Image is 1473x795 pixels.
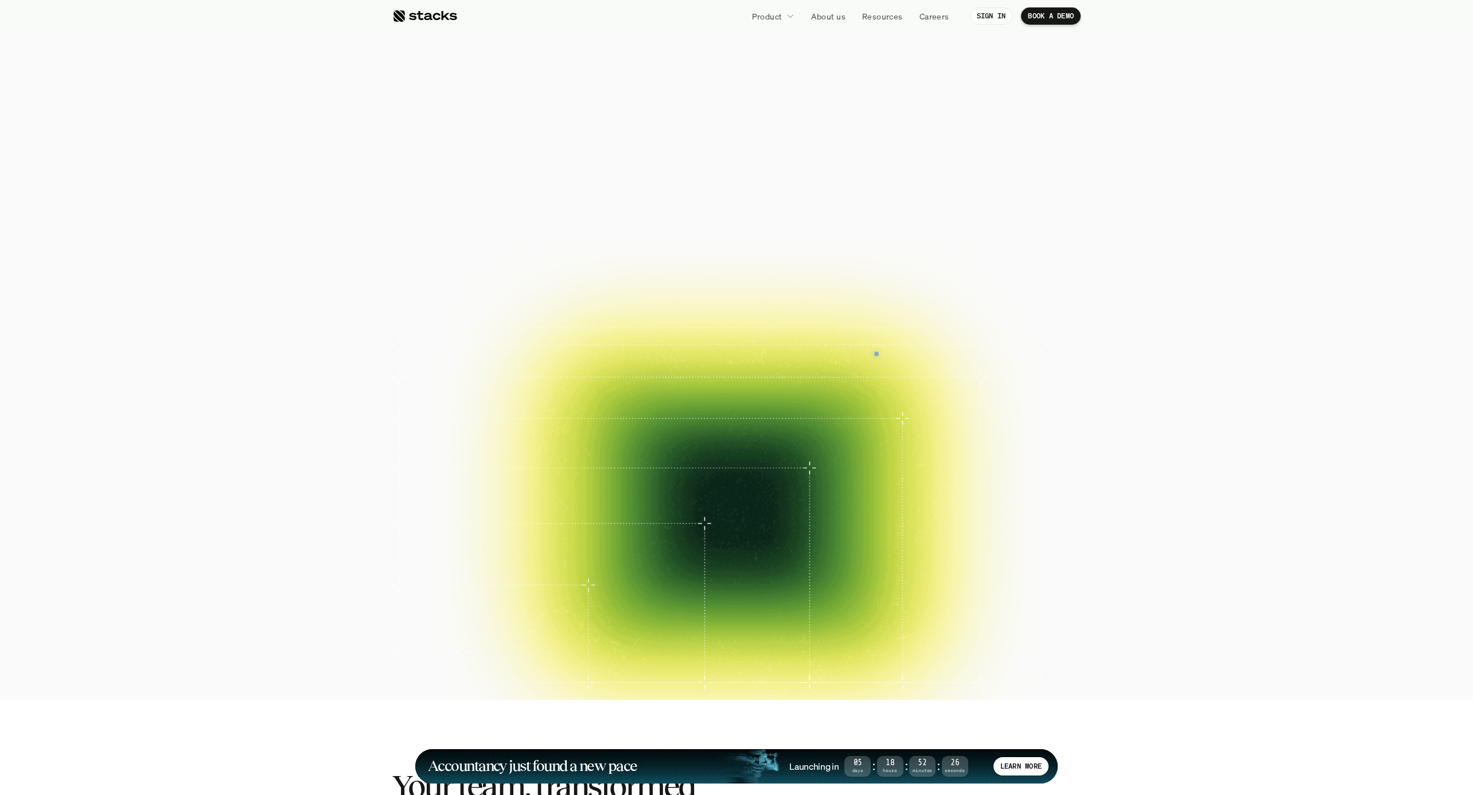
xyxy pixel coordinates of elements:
a: Case study [454,291,525,341]
p: Close your books faster, smarter, and risk-free with Stacks, the AI tool for accounting teams. [594,186,879,221]
h2: Case study [560,329,590,336]
p: BOOK A DEMO [1028,12,1074,20]
a: Resources [855,6,910,26]
p: Product [752,10,782,22]
span: 18 [877,760,903,766]
h4: Launching in [789,760,839,773]
span: The [520,70,611,122]
a: Case study [454,350,525,399]
span: financial [621,70,818,122]
a: Careers [913,6,956,26]
a: About us [804,6,852,26]
a: BOOK A DEMO [1021,7,1081,25]
h2: Case study [478,388,508,395]
strong: : [871,759,876,773]
span: Hours [877,769,903,773]
p: and more [948,363,1018,373]
a: Case study [537,350,607,399]
h2: Case study [560,388,590,395]
span: 26 [942,760,968,766]
span: Seconds [942,769,968,773]
span: close. [827,70,953,122]
span: 05 [844,760,871,766]
p: EXPLORE PRODUCT [747,248,836,264]
p: About us [811,10,845,22]
h2: Case study [806,329,837,336]
strong: : [936,759,941,773]
h2: Case study [478,329,508,336]
p: Resources [862,10,903,22]
p: Careers [919,10,949,22]
p: BOOK A DEMO [637,248,702,264]
p: LEARN MORE [1000,762,1042,770]
span: Days [844,769,871,773]
a: Case study [537,291,607,341]
a: Accountancy just found a new paceLaunching in05Days:18Hours:52Minutes:26SecondsLEARN MORE [415,749,1058,784]
a: Case study [784,291,854,341]
strong: : [903,759,909,773]
span: 52 [909,760,936,766]
a: EXPLORE PRODUCT [727,242,856,271]
a: SIGN IN [970,7,1013,25]
a: BOOK A DEMO [617,242,722,271]
p: SIGN IN [977,12,1006,20]
span: Reimagined. [594,121,879,173]
span: Minutes [909,769,936,773]
h1: Accountancy just found a new pace [428,759,637,773]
